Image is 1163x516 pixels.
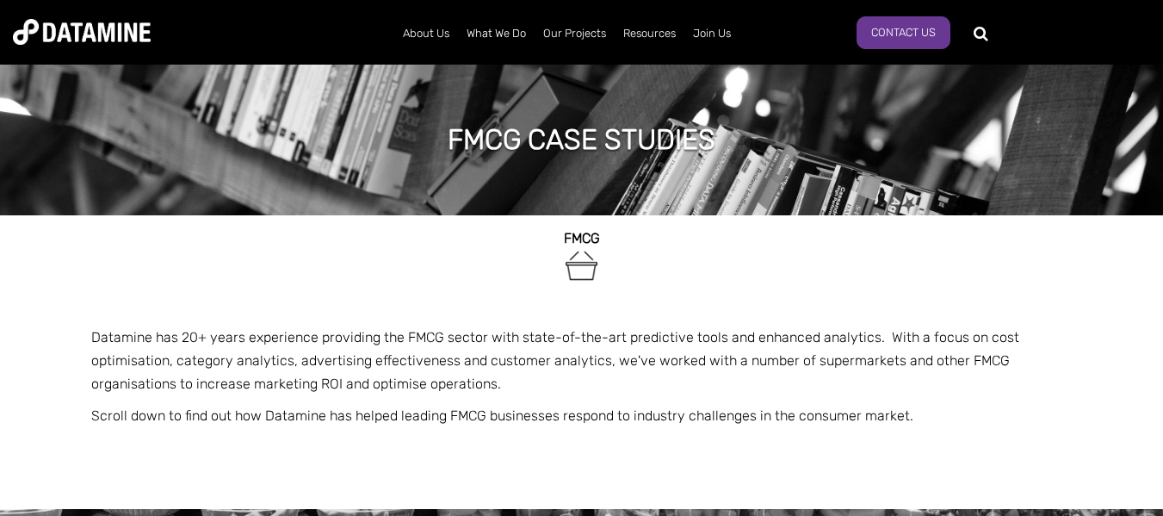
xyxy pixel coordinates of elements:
a: Contact Us [857,16,950,49]
img: FMCG-1 [562,246,601,285]
a: Our Projects [535,11,615,56]
h2: FMCG [91,231,1073,246]
a: About Us [394,11,458,56]
img: Datamine [13,19,151,45]
a: Join Us [684,11,739,56]
p: Scroll down to find out how Datamine has helped leading FMCG businesses respond to industry chall... [91,404,1073,427]
a: What We Do [458,11,535,56]
h1: FMCG case studies [448,121,715,159]
p: Datamine has 20+ years experience providing the FMCG sector with state-of-the-art predictive tool... [91,326,1073,396]
a: Resources [615,11,684,56]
